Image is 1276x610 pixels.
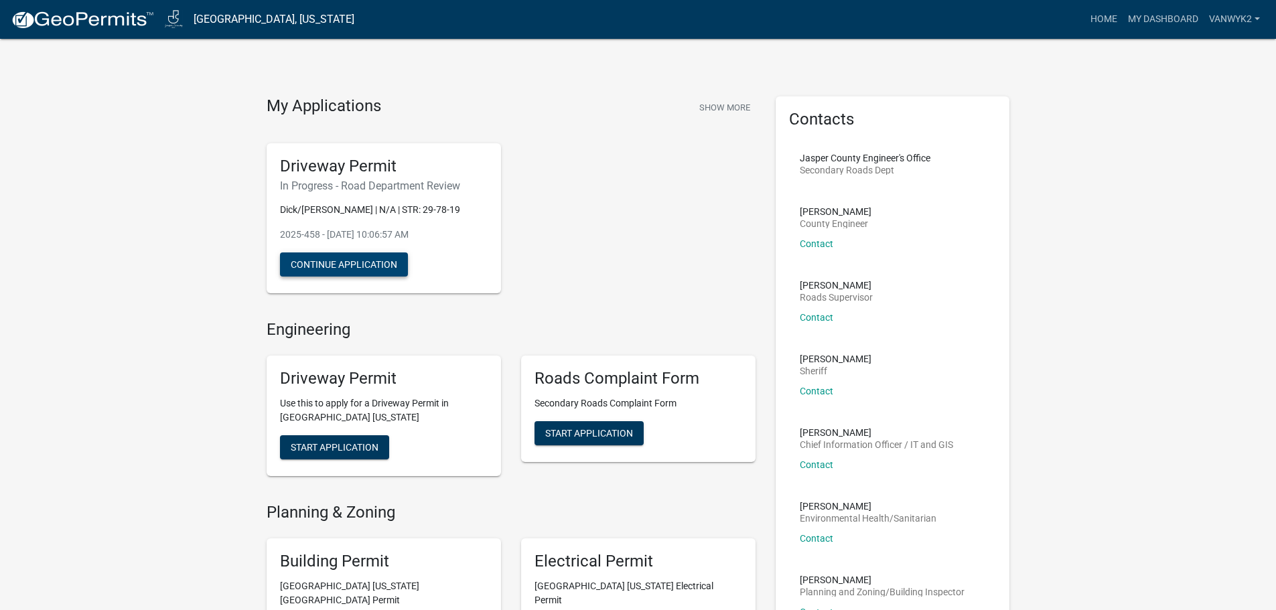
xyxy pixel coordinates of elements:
a: Contact [800,312,833,323]
h6: In Progress - Road Department Review [280,179,488,192]
span: Start Application [545,428,633,439]
h5: Driveway Permit [280,157,488,176]
h5: Electrical Permit [535,552,742,571]
p: Secondary Roads Dept [800,165,930,175]
a: Contact [800,386,833,396]
p: County Engineer [800,219,871,228]
h4: Planning & Zoning [267,503,756,522]
p: [GEOGRAPHIC_DATA] [US_STATE][GEOGRAPHIC_DATA] Permit [280,579,488,607]
span: Start Application [291,442,378,453]
a: [GEOGRAPHIC_DATA], [US_STATE] [194,8,354,31]
p: [PERSON_NAME] [800,428,953,437]
button: Start Application [280,435,389,459]
button: Start Application [535,421,644,445]
p: [PERSON_NAME] [800,575,965,585]
p: Chief Information Officer / IT and GIS [800,440,953,449]
p: Secondary Roads Complaint Form [535,396,742,410]
p: [PERSON_NAME] [800,354,871,364]
h5: Contacts [789,110,997,129]
a: Contact [800,238,833,249]
a: Home [1085,7,1123,32]
p: [PERSON_NAME] [800,502,936,511]
h5: Building Permit [280,552,488,571]
p: [PERSON_NAME] [800,281,873,290]
p: Planning and Zoning/Building Inspector [800,587,965,597]
p: Dick/[PERSON_NAME] | N/A | STR: 29-78-19 [280,203,488,217]
p: Jasper County Engineer's Office [800,153,930,163]
p: Sheriff [800,366,871,376]
h4: Engineering [267,320,756,339]
img: Jasper County, Iowa [165,10,183,28]
a: Contact [800,459,833,470]
a: Contact [800,533,833,544]
p: Environmental Health/Sanitarian [800,514,936,523]
button: Continue Application [280,252,408,277]
a: My Dashboard [1123,7,1204,32]
h5: Roads Complaint Form [535,369,742,388]
p: Use this to apply for a Driveway Permit in [GEOGRAPHIC_DATA] [US_STATE] [280,396,488,425]
h5: Driveway Permit [280,369,488,388]
p: 2025-458 - [DATE] 10:06:57 AM [280,228,488,242]
p: [PERSON_NAME] [800,207,871,216]
h4: My Applications [267,96,381,117]
p: Roads Supervisor [800,293,873,302]
a: VanWyk2 [1204,7,1265,32]
button: Show More [694,96,756,119]
p: [GEOGRAPHIC_DATA] [US_STATE] Electrical Permit [535,579,742,607]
